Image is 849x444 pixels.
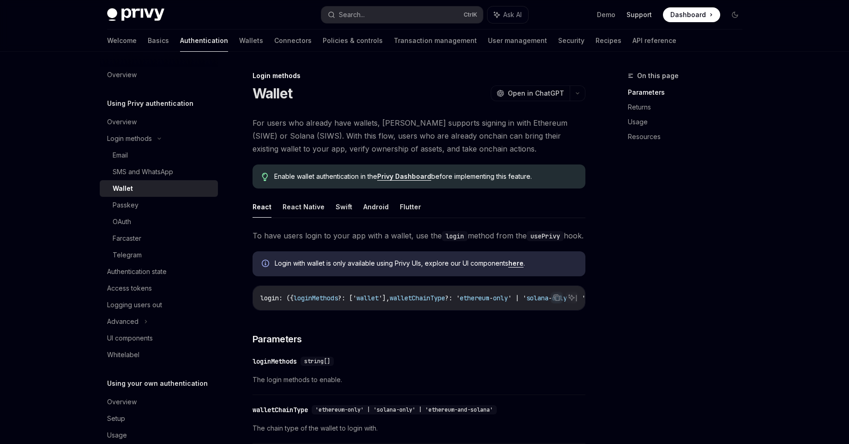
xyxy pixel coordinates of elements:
[626,10,652,19] a: Support
[107,396,137,408] div: Overview
[107,413,125,424] div: Setup
[400,196,421,218] button: Flutter
[274,30,312,52] a: Connectors
[113,200,138,211] div: Passkey
[107,266,167,277] div: Authentication state
[107,299,162,310] div: Logging users out
[491,85,570,101] button: Open in ChatGPT
[275,259,576,268] span: Login with wallet is only available using Privy UIs, explore our UI components .
[100,114,218,130] a: Overview
[488,6,528,23] button: Ask AI
[148,30,169,52] a: Basics
[253,229,585,242] span: To have users login to your app with a wallet, use the method from the hook.
[113,183,133,194] div: Wallet
[460,294,489,302] span: ethereum
[632,30,676,52] a: API reference
[566,292,578,304] button: Ask AI
[100,427,218,444] a: Usage
[100,263,218,280] a: Authentication state
[503,10,522,19] span: Ask AI
[107,98,193,109] h5: Using Privy authentication
[100,67,218,83] a: Overview
[113,216,131,227] div: OAuth
[100,394,218,410] a: Overview
[464,11,477,18] span: Ctrl K
[253,116,585,155] span: For users who already have wallets, [PERSON_NAME] supports signing in with Ethereum (SIWE) or Sol...
[558,30,584,52] a: Security
[107,430,127,441] div: Usage
[597,10,615,19] a: Demo
[107,333,153,344] div: UI components
[508,294,526,302] span: ' | '
[527,231,564,241] code: usePrivy
[728,7,742,22] button: Toggle dark mode
[304,358,330,365] span: string[]
[239,30,263,52] a: Wallets
[489,294,493,302] span: -
[336,196,352,218] button: Swift
[100,247,218,263] a: Telegram
[356,294,379,302] span: wallet
[107,316,138,327] div: Advanced
[445,294,460,302] span: ?: '
[253,374,585,385] span: The login methods to enable.
[100,347,218,363] a: Whitelabel
[100,280,218,297] a: Access tokens
[628,129,750,144] a: Resources
[390,294,445,302] span: walletChainType
[283,196,325,218] button: React Native
[338,294,356,302] span: ?: ['
[315,406,493,414] span: 'ethereum-only' | 'solana-only' | 'ethereum-and-solana'
[100,180,218,197] a: Wallet
[100,230,218,247] a: Farcaster
[663,7,720,22] a: Dashboard
[253,85,293,102] h1: Wallet
[339,9,365,20] div: Search...
[107,30,137,52] a: Welcome
[493,294,508,302] span: only
[100,164,218,180] a: SMS and WhatsApp
[253,405,308,414] div: walletChainType
[107,378,208,389] h5: Using your own authentication
[596,30,621,52] a: Recipes
[107,116,137,128] div: Overview
[100,197,218,213] a: Passkey
[260,294,279,302] span: login
[100,410,218,427] a: Setup
[628,85,750,100] a: Parameters
[508,259,524,268] a: here
[253,423,585,434] span: The chain type of the wallet to login with.
[262,260,271,269] svg: Info
[107,69,137,80] div: Overview
[508,89,564,98] span: Open in ChatGPT
[107,8,164,21] img: dark logo
[526,294,548,302] span: solana
[628,100,750,115] a: Returns
[262,173,268,181] svg: Tip
[253,333,302,346] span: Parameters
[113,249,142,261] div: Telegram
[363,196,389,218] button: Android
[113,166,173,177] div: SMS and WhatsApp
[107,133,152,144] div: Login methods
[442,231,468,241] code: login
[321,6,483,23] button: Search...CtrlK
[253,357,297,366] div: loginMethods
[670,10,706,19] span: Dashboard
[379,294,390,302] span: '],
[100,297,218,313] a: Logging users out
[100,147,218,164] a: Email
[253,196,271,218] button: React
[637,70,679,81] span: On this page
[628,115,750,129] a: Usage
[113,233,141,244] div: Farcaster
[107,349,139,360] div: Whitelabel
[394,30,477,52] a: Transaction management
[113,150,128,161] div: Email
[279,294,294,302] span: : ({
[551,292,563,304] button: Copy the contents from the code block
[253,71,585,80] div: Login methods
[100,330,218,347] a: UI components
[180,30,228,52] a: Authentication
[107,283,152,294] div: Access tokens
